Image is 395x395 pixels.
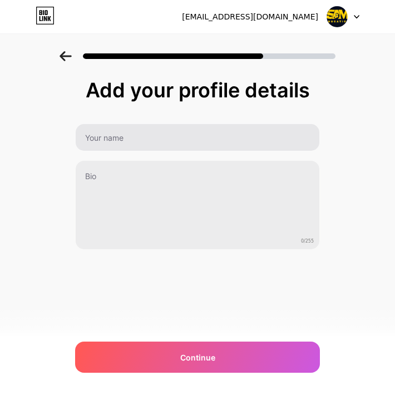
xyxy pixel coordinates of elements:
span: 0/255 [301,238,314,245]
input: Your name [76,124,319,151]
img: bahasamalaysia [327,6,348,27]
div: [EMAIL_ADDRESS][DOMAIN_NAME] [182,11,318,23]
div: Add your profile details [81,79,314,101]
span: Continue [180,352,215,363]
